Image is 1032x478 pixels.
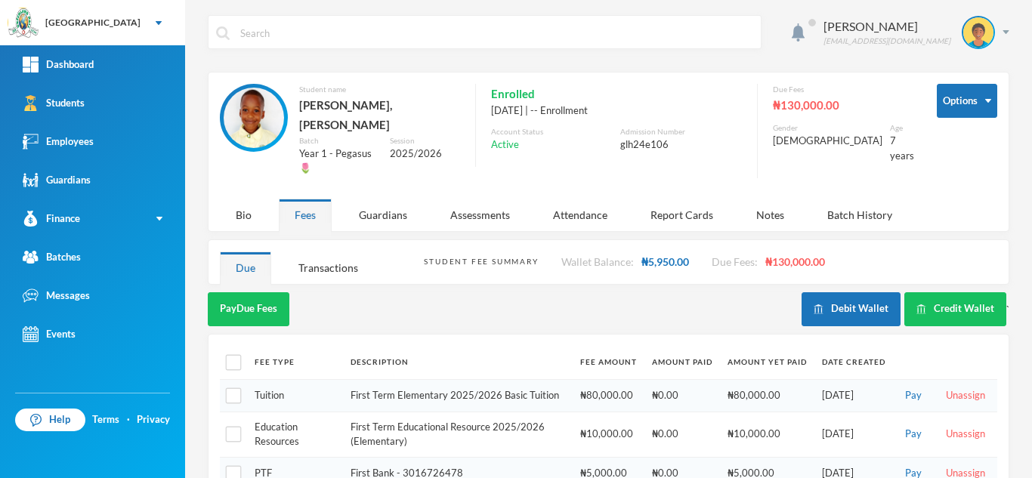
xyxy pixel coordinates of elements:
[712,255,758,268] span: Due Fees:
[247,346,343,380] th: Fee Type
[720,412,814,457] td: ₦10,000.00
[644,346,720,380] th: Amount Paid
[773,84,914,95] div: Due Fees
[823,17,950,35] div: [PERSON_NAME]
[299,95,460,135] div: [PERSON_NAME], [PERSON_NAME]
[823,35,950,47] div: [EMAIL_ADDRESS][DOMAIN_NAME]
[390,135,460,146] div: Session
[814,412,893,457] td: [DATE]
[773,122,882,134] div: Gender
[573,346,644,380] th: Fee Amount
[45,16,141,29] div: [GEOGRAPHIC_DATA]
[424,256,538,267] div: Student Fee Summary
[343,199,423,231] div: Guardians
[23,57,94,72] div: Dashboard
[644,380,720,412] td: ₦0.00
[491,103,742,119] div: [DATE] | -- Enrollment
[904,292,1006,326] button: Credit Wallet
[573,412,644,457] td: ₦10,000.00
[773,134,882,149] div: [DEMOGRAPHIC_DATA]
[901,387,926,404] button: Pay
[239,16,753,50] input: Search
[247,380,343,412] td: Tuition
[802,292,901,326] button: Debit Wallet
[644,412,720,457] td: ₦0.00
[901,426,926,443] button: Pay
[137,412,170,427] a: Privacy
[641,255,689,268] span: ₦5,950.00
[491,126,613,137] div: Account Status
[814,346,893,380] th: Date Created
[434,199,526,231] div: Assessments
[343,412,573,457] td: First Term Educational Resource 2025/2026 (Elementary)
[937,84,997,118] button: Options
[23,172,91,188] div: Guardians
[491,84,535,103] span: Enrolled
[220,251,271,284] div: Due
[890,134,914,163] div: 7 years
[620,126,742,137] div: Admission Number
[208,292,289,326] button: PayDue Fees
[127,412,130,427] div: ·
[814,380,893,412] td: [DATE]
[963,17,993,48] img: STUDENT
[740,199,800,231] div: Notes
[620,137,742,153] div: glh24e106
[773,95,914,115] div: ₦130,000.00
[941,426,990,443] button: Unassign
[537,199,623,231] div: Attendance
[8,8,39,39] img: logo
[390,146,460,162] div: 2025/2026
[23,95,85,111] div: Students
[23,211,80,227] div: Finance
[343,380,573,412] td: First Term Elementary 2025/2026 Basic Tuition
[765,255,825,268] span: ₦130,000.00
[23,288,90,304] div: Messages
[23,326,76,342] div: Events
[811,199,908,231] div: Batch History
[561,255,634,268] span: Wallet Balance:
[941,387,990,404] button: Unassign
[299,84,460,95] div: Student name
[279,199,332,231] div: Fees
[573,380,644,412] td: ₦80,000.00
[299,135,379,146] div: Batch
[720,346,814,380] th: Amount Yet Paid
[216,26,230,40] img: search
[890,122,914,134] div: Age
[220,199,267,231] div: Bio
[283,251,374,284] div: Transactions
[247,412,343,457] td: Education Resources
[23,249,81,265] div: Batches
[802,292,1009,326] div: `
[635,199,729,231] div: Report Cards
[15,409,85,431] a: Help
[92,412,119,427] a: Terms
[224,88,284,148] img: STUDENT
[720,380,814,412] td: ₦80,000.00
[23,134,94,150] div: Employees
[491,137,519,153] span: Active
[343,346,573,380] th: Description
[299,146,379,176] div: Year 1 - Pegasus 🌷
